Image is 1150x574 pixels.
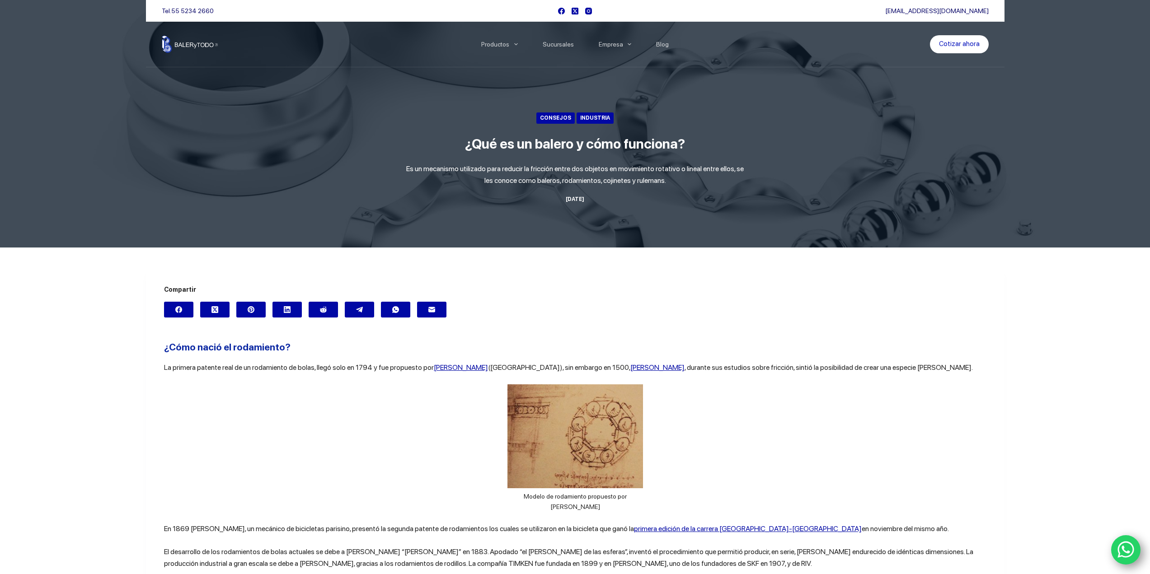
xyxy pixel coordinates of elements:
a: 55 5234 2660 [171,7,214,14]
p: El desarrollo de los rodamientos de bolas actuales se debe a [PERSON_NAME] “[PERSON_NAME]” en 188... [164,546,986,570]
a: Industria [577,112,614,124]
a: Consejos [536,112,575,124]
a: [PERSON_NAME] [630,363,685,372]
a: Reddit [309,302,338,317]
a: X (Twitter) [200,302,230,317]
a: [PERSON_NAME] [434,363,488,372]
h2: ¿Cómo nació el rodamiento? [164,340,986,355]
span: Tel. [162,7,214,14]
a: Correo electrónico [417,302,446,317]
a: WhatsApp [1111,535,1141,565]
nav: Menu Principal [469,22,681,67]
p: En 1869 [PERSON_NAME], un mecánico de bicicletas parisino, presentó la segunda patente de rodamie... [164,523,986,535]
a: Facebook [558,8,565,14]
a: Telegram [345,302,374,317]
a: Pinterest [236,302,266,317]
a: [EMAIL_ADDRESS][DOMAIN_NAME] [885,7,989,14]
img: Balerytodo [162,36,218,53]
span: Compartir [164,285,986,295]
figcaption: Modelo de rodamiento propuesto por [PERSON_NAME] [507,491,643,512]
h1: ¿Qué es un balero y cómo funciona? [406,134,745,154]
p: La primera patente real de un rodamiento de bolas, llegó solo en 1794 y fue propuesto por ([GEOGR... [164,362,986,373]
a: Facebook [164,302,193,317]
a: WhatsApp [381,302,410,317]
a: Instagram [585,8,592,14]
a: Cotizar ahora [930,35,989,53]
a: X (Twitter) [572,8,578,14]
p: Es un mecanismo utilizado para reducir la fricción entre dos objetos en movimiento rotativo o lin... [406,163,745,187]
time: [DATE] [566,196,584,202]
a: primera edición de la carrera [GEOGRAPHIC_DATA]-[GEOGRAPHIC_DATA] [634,524,862,533]
a: LinkedIn [272,302,302,317]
